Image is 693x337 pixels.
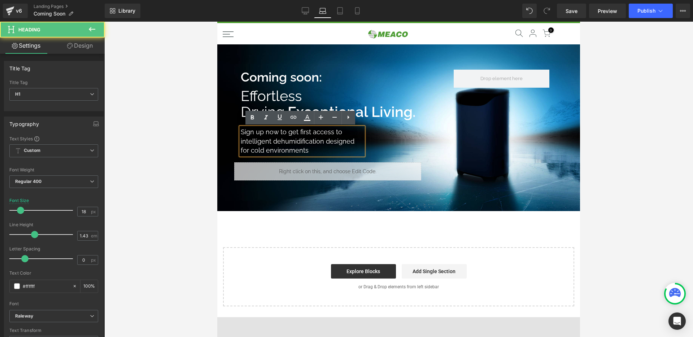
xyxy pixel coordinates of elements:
[9,136,98,141] div: Text Styles
[9,271,98,276] div: Text Color
[15,91,20,97] b: H1
[17,263,345,268] p: or Drag & Drop elements from left sidebar
[18,27,40,32] span: Heading
[637,8,655,14] span: Publish
[589,4,626,18] a: Preview
[15,179,42,184] b: Regular 400
[105,4,140,18] a: New Library
[54,38,106,54] a: Design
[598,7,617,15] span: Preview
[540,4,554,18] button: Redo
[297,4,314,18] a: Desktop
[629,4,673,18] button: Publish
[668,312,686,330] div: Open Intercom Messenger
[331,4,349,18] a: Tablet
[9,198,29,203] div: Font Size
[23,48,105,63] strong: Coming soon:
[349,4,366,18] a: Mobile
[9,301,98,306] div: Font
[91,209,97,214] span: px
[522,4,537,18] button: Undo
[9,117,39,127] div: Typography
[91,233,97,238] span: em
[23,66,84,99] span: Effortless Drying.
[9,222,98,227] div: Line Height
[114,242,179,257] a: Explore Blocks
[676,4,690,18] button: More
[34,4,105,9] a: Landing Pages
[566,7,577,15] span: Save
[70,82,199,99] strong: Exceptional Living.
[9,246,98,251] div: Letter Spacing
[23,106,146,134] h1: Sign up now to get first access to intelligent dehumidification designed for cold environments
[9,61,31,71] div: Title Tag
[3,4,28,18] a: v6
[15,313,33,319] i: Raleway
[118,8,135,14] span: Library
[9,80,98,85] div: Title Tag
[184,242,249,257] a: Add Single Section
[23,282,69,290] input: Color
[34,11,65,17] span: Coming Soon
[9,167,98,172] div: Font Weight
[314,4,331,18] a: Laptop
[80,280,98,293] div: %
[91,258,97,262] span: px
[24,148,40,154] b: Custom
[14,6,23,16] div: v6
[9,328,98,333] div: Text Transform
